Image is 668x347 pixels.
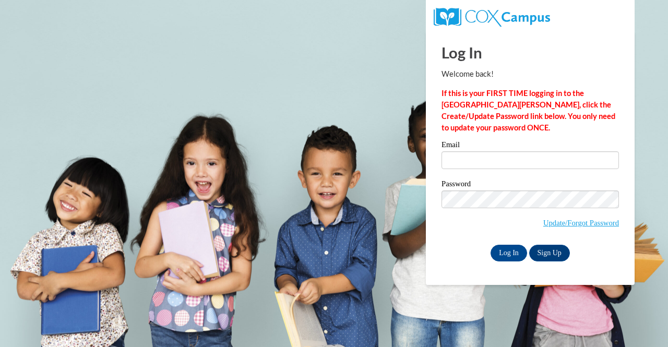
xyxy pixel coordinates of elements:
[491,245,527,261] input: Log In
[442,42,619,63] h1: Log In
[434,12,550,21] a: COX Campus
[442,89,615,132] strong: If this is your FIRST TIME logging in to the [GEOGRAPHIC_DATA][PERSON_NAME], click the Create/Upd...
[442,68,619,80] p: Welcome back!
[529,245,570,261] a: Sign Up
[442,180,619,190] label: Password
[543,219,619,227] a: Update/Forgot Password
[434,8,550,27] img: COX Campus
[442,141,619,151] label: Email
